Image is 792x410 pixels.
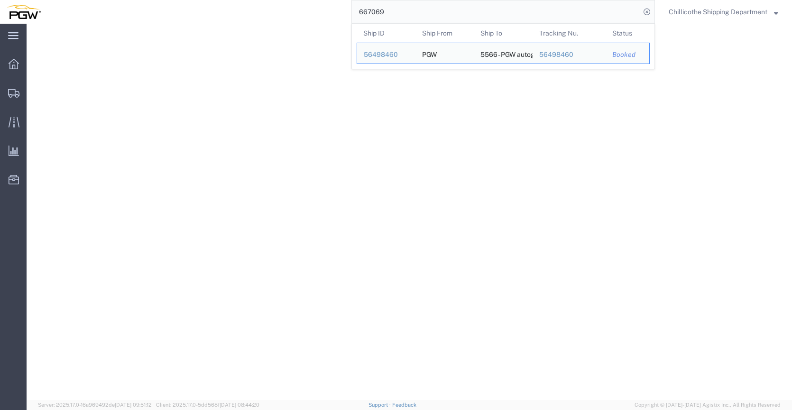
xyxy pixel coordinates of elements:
[480,43,526,64] div: 5566 - PGW autoglass - Orlando
[539,50,599,60] div: 56498460
[27,24,792,400] iframe: FS Legacy Container
[635,401,781,409] span: Copyright © [DATE]-[DATE] Agistix Inc., All Rights Reserved
[392,402,416,408] a: Feedback
[364,50,409,60] div: 56498460
[606,24,650,43] th: Status
[352,0,640,23] input: Search for shipment number, reference number
[612,50,643,60] div: Booked
[474,24,533,43] th: Ship To
[669,7,767,17] span: Chillicothe Shipping Department
[7,5,41,19] img: logo
[415,24,474,43] th: Ship From
[38,402,152,408] span: Server: 2025.17.0-16a969492de
[533,24,606,43] th: Tracking Nu.
[220,402,259,408] span: [DATE] 08:44:20
[357,24,654,69] table: Search Results
[368,402,392,408] a: Support
[668,6,779,18] button: Chillicothe Shipping Department
[357,24,415,43] th: Ship ID
[156,402,259,408] span: Client: 2025.17.0-5dd568f
[115,402,152,408] span: [DATE] 09:51:12
[422,43,437,64] div: PGW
